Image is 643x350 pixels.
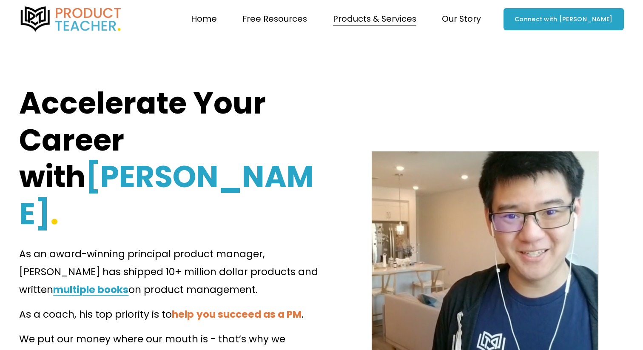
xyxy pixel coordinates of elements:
strong: . [50,193,59,235]
img: Product Teacher [19,6,123,32]
span: Our Story [442,11,481,26]
span: Free Resources [242,11,307,26]
a: multiple books [53,283,128,296]
a: folder dropdown [442,11,481,27]
a: Connect with [PERSON_NAME] [504,8,623,30]
span: As an award-winning principal product manager, [PERSON_NAME] has shipped 10+ million dollar produ... [19,247,321,296]
strong: help [172,307,194,321]
a: folder dropdown [242,11,307,27]
span: . [302,307,304,321]
strong: Accelerate Your Career with [19,82,272,198]
span: Products & Services [333,11,416,26]
a: folder dropdown [333,11,416,27]
strong: [PERSON_NAME] [19,156,314,235]
p: As a coach, his top priority is to [19,306,321,324]
p: on product management. [19,245,321,299]
a: Home [191,11,217,27]
strong: you succeed as a PM [196,307,302,321]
